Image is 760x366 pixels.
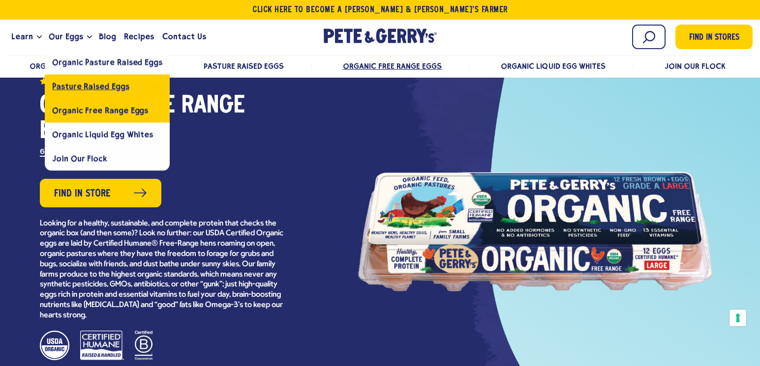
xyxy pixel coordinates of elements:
[45,50,170,74] a: Organic Pasture Raised Eggs
[124,30,154,43] span: Recipes
[52,130,153,139] span: Organic Liquid Egg Whites
[54,186,111,201] span: Find in Store
[120,24,158,50] a: Recipes
[158,24,210,50] a: Contact Us
[40,93,286,144] h1: Organic Free Range Eggs
[99,30,116,43] span: Blog
[45,98,170,122] a: Organic Free Range Eggs
[37,35,42,39] button: Open the dropdown menu for Learn
[7,24,37,50] a: Learn
[665,61,726,71] a: Join Our Flock
[87,35,92,39] button: Open the dropdown menu for Our Eggs
[730,310,746,326] button: Your consent preferences for tracking technologies
[30,61,145,71] a: Organic Pasture Raised Eggs
[45,146,170,170] a: Join Our Flock
[675,25,753,49] a: Find in Stores
[501,61,606,71] a: Organic Liquid Egg Whites
[49,30,83,43] span: Our Eggs
[95,24,120,50] a: Blog
[343,61,442,71] a: Organic Free Range Eggs
[204,61,283,71] a: Pasture Raised Eggs
[45,122,170,146] a: Organic Liquid Egg Whites
[40,219,286,321] p: Looking for a healthy, sustainable, and complete protein that checks the organic box (and then so...
[689,31,739,45] span: Find in Stores
[45,24,87,50] a: Our Eggs
[52,154,107,163] span: Join Our Flock
[7,55,753,76] nav: desktop product menu
[45,74,170,98] a: Pasture Raised Eggs
[52,106,148,115] span: Organic Free Range Eggs
[40,179,161,207] a: Find in Store
[52,82,129,91] span: Pasture Raised Eggs
[52,57,162,67] span: Organic Pasture Raised Eggs
[11,30,33,43] span: Learn
[632,25,666,49] input: Search
[40,76,286,86] a: (2338) 4.7 out of 5 stars. Read reviews for average rating value is 4.7 of 5. Read 2338 Reviews S...
[40,149,62,157] label: 6 Pack
[162,30,206,43] span: Contact Us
